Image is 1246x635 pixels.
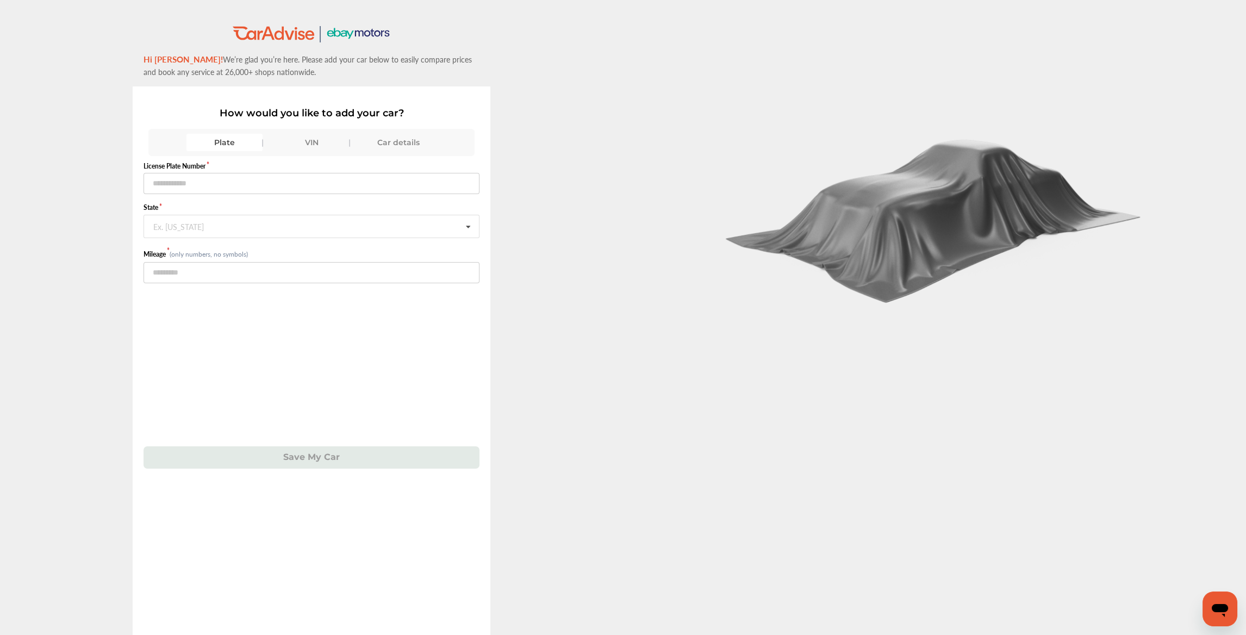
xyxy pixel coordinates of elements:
[144,161,480,171] label: License Plate Number
[1203,592,1237,626] iframe: Button to launch messaging window
[186,134,263,151] div: Plate
[170,250,248,259] small: (only numbers, no symbols)
[144,54,472,77] span: We’re glad you’re here. Please add your car below to easily compare prices and book any service a...
[360,134,437,151] div: Car details
[144,203,480,212] label: State
[273,134,350,151] div: VIN
[144,53,223,65] span: Hi [PERSON_NAME]!
[153,222,204,229] div: Ex. [US_STATE]
[144,250,170,259] label: Mileage
[717,127,1152,303] img: carCoverBlack.2823a3dccd746e18b3f8.png
[144,107,480,119] p: How would you like to add your car?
